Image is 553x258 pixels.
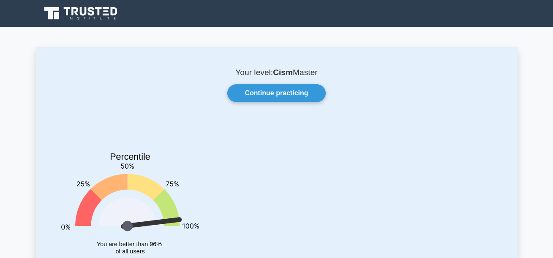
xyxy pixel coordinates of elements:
[273,68,293,77] b: Cism
[110,152,150,162] text: Percentile
[56,67,497,78] p: Your level: Master
[227,84,325,102] a: Continue practicing
[115,248,144,255] tspan: of all users
[97,241,162,247] tspan: You are better than 96%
